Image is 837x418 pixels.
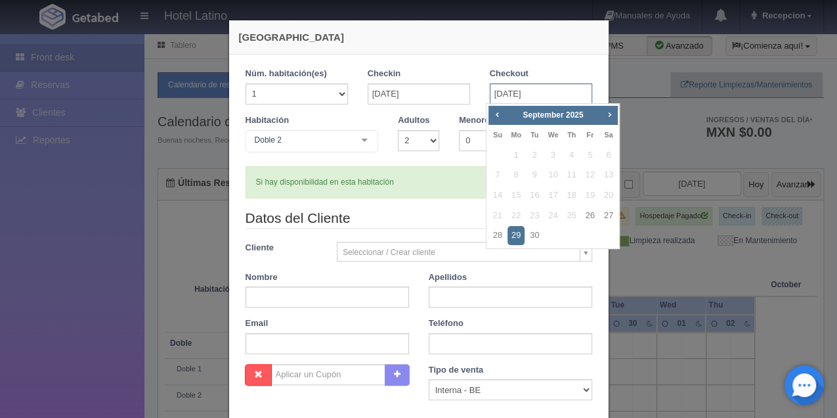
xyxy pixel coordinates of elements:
span: 11 [563,166,580,185]
span: 12 [582,166,599,185]
span: 4 [563,146,580,165]
label: Email [246,317,268,330]
a: 29 [507,226,525,245]
label: Menores [459,114,494,127]
legend: Datos del Cliente [246,208,592,229]
span: September [523,110,563,120]
span: 14 [489,186,506,205]
span: Prev [492,109,502,120]
a: Prev [490,107,504,122]
span: 9 [526,166,543,185]
span: Friday [586,131,593,139]
span: 16 [526,186,543,205]
span: 2 [526,146,543,165]
input: Aplicar un Cupón [271,364,385,385]
input: DD-MM-AAAA [368,83,470,104]
span: 19 [582,186,599,205]
span: 25 [563,206,580,225]
span: Thursday [567,131,576,139]
a: 26 [582,206,599,225]
span: Monday [511,131,521,139]
label: Checkin [368,68,401,80]
label: Tipo de venta [429,364,484,377]
span: 10 [544,166,561,185]
div: Si hay disponibilidad en esta habitación [246,166,592,198]
a: 30 [526,226,543,245]
span: 13 [600,166,617,185]
span: 3 [544,146,561,165]
span: 17 [544,186,561,205]
span: 24 [544,206,561,225]
span: 1 [507,146,525,165]
span: Seleccionar / Crear cliente [343,243,574,262]
label: Teléfono [429,317,463,330]
span: 22 [507,206,525,225]
span: Wednesday [547,131,558,139]
label: Cliente [236,242,328,254]
span: Doble 2 [251,133,352,147]
span: Saturday [604,131,612,139]
label: Núm. habitación(es) [246,68,327,80]
span: Tuesday [530,131,538,139]
input: DD-MM-AAAA [490,83,592,104]
span: 20 [600,186,617,205]
span: 21 [489,206,506,225]
span: 5 [582,146,599,165]
a: Next [602,107,616,122]
a: 27 [600,206,617,225]
label: Adultos [398,114,429,127]
h4: [GEOGRAPHIC_DATA] [239,30,599,44]
span: Next [604,109,614,120]
a: 28 [489,226,506,245]
label: Apellidos [429,271,467,284]
span: 18 [563,186,580,205]
span: 15 [507,186,525,205]
label: Nombre [246,271,278,284]
span: 2025 [566,110,584,120]
span: 23 [526,206,543,225]
span: 8 [507,166,525,185]
a: Seleccionar / Crear cliente [337,242,592,262]
span: 6 [600,146,617,165]
label: Checkout [490,68,528,80]
span: Sunday [493,131,502,139]
span: 7 [489,166,506,185]
label: Habitación [246,114,289,127]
